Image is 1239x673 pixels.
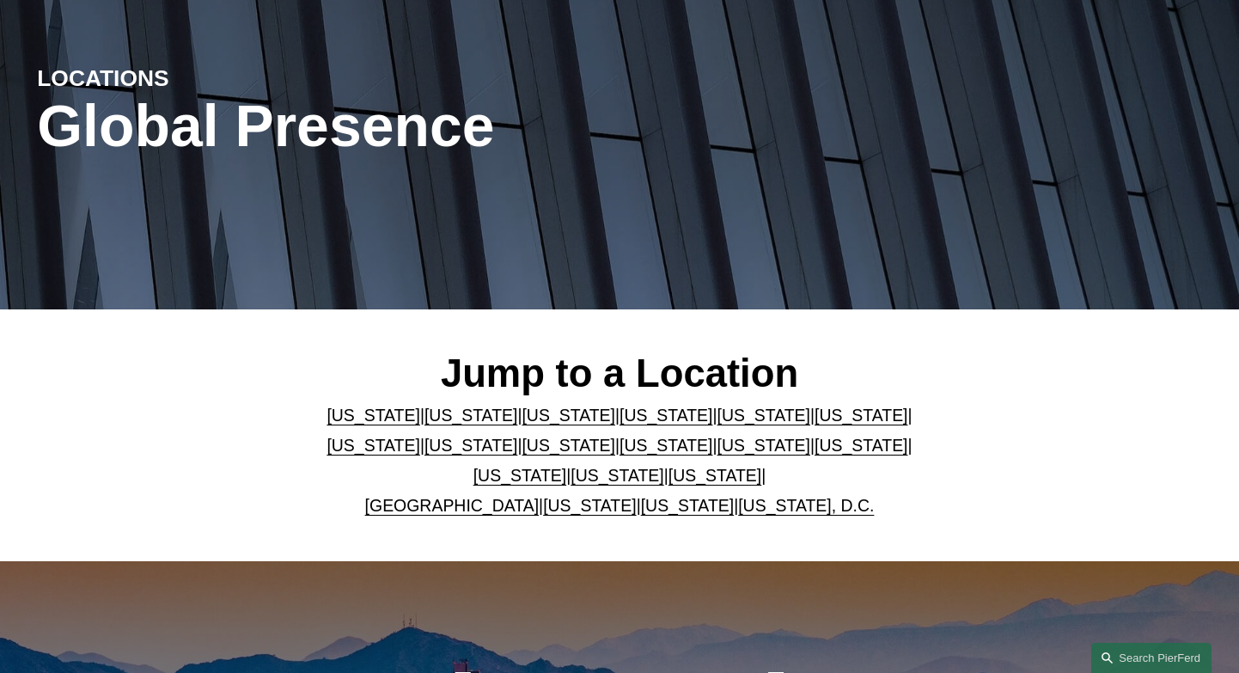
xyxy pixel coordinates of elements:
h4: LOCATIONS [37,64,328,93]
a: [US_STATE] [619,436,712,455]
a: [US_STATE] [619,406,712,425]
a: [US_STATE] [668,466,761,485]
h2: Jump to a Location [280,350,960,397]
a: [US_STATE] [327,406,419,425]
a: [US_STATE] [717,436,810,455]
a: [US_STATE] [522,406,614,425]
h1: Global Presence [37,93,814,160]
a: [US_STATE] [424,406,517,425]
a: [US_STATE] [424,436,517,455]
a: [US_STATE] [543,496,636,515]
a: [US_STATE] [473,466,566,485]
a: [US_STATE] [815,436,907,455]
a: Search this site [1091,643,1212,673]
a: [US_STATE] [641,496,734,515]
a: [US_STATE] [571,466,663,485]
a: [US_STATE] [522,436,614,455]
p: | | | | | | | | | | | | | | | | | | [280,401,960,521]
a: [US_STATE] [815,406,907,425]
a: [US_STATE], D.C. [738,496,874,515]
a: [US_STATE] [327,436,419,455]
a: [US_STATE] [717,406,810,425]
a: [GEOGRAPHIC_DATA] [365,496,540,515]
